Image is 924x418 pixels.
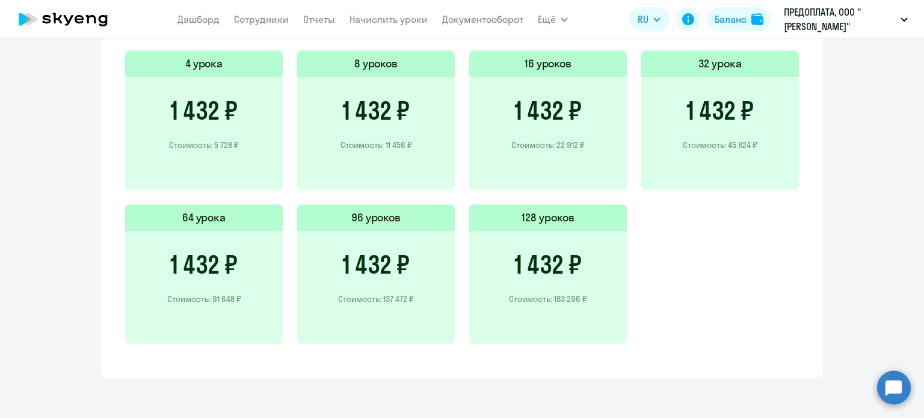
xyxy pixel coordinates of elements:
a: Начислить уроки [350,13,428,25]
h5: 32 урока [698,56,742,72]
p: Стоимость: 5 728 ₽ [169,140,239,150]
p: Стоимость: 22 912 ₽ [511,140,585,150]
p: Стоимость: 11 456 ₽ [340,140,412,150]
h3: 1 432 ₽ [342,250,410,279]
h3: 1 432 ₽ [170,96,238,125]
h5: 64 урока [182,210,226,226]
p: ПРЕДОПЛАТА, ООО "[PERSON_NAME]" [784,5,896,34]
h3: 1 432 ₽ [170,250,238,279]
p: Стоимость: 137 472 ₽ [338,294,414,304]
img: balance [751,13,763,25]
h3: 1 432 ₽ [686,96,754,125]
div: Баланс [715,12,747,26]
span: RU [638,12,648,26]
a: Дашборд [177,13,220,25]
span: Ещё [538,12,556,26]
h3: 1 432 ₽ [514,96,582,125]
button: Ещё [538,7,568,31]
h5: 128 уроков [522,210,574,226]
a: Отчеты [303,13,335,25]
h3: 1 432 ₽ [514,250,582,279]
h3: 1 432 ₽ [342,96,410,125]
p: Стоимость: 45 824 ₽ [683,140,757,150]
p: Стоимость: 183 296 ₽ [509,294,587,304]
button: RU [629,7,669,31]
button: Балансbalance [707,7,771,31]
h5: 8 уроков [354,56,398,72]
a: Сотрудники [234,13,289,25]
h5: 4 урока [185,56,223,72]
button: ПРЕДОПЛАТА, ООО "[PERSON_NAME]" [778,5,914,34]
p: Стоимость: 91 648 ₽ [167,294,241,304]
h5: 96 уроков [351,210,401,226]
h5: 16 уроков [525,56,572,72]
a: Документооборот [442,13,523,25]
